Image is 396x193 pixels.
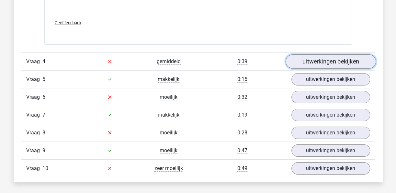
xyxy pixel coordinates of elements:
span: 0:32 [237,94,247,100]
span: Geef feedback [55,20,81,25]
span: 0:28 [237,130,247,136]
span: moeilijk [160,130,177,136]
span: 0:15 [237,76,247,83]
span: 6 [42,94,45,100]
span: Vraag [26,165,42,172]
span: 0:19 [237,112,247,118]
span: 5 [42,76,45,82]
span: moeilijk [160,94,177,100]
span: 9 [42,147,45,153]
span: makkelijk [158,112,179,118]
span: 10 [42,165,48,171]
span: Vraag [26,129,42,137]
a: uitwerkingen bekijken [291,91,370,103]
span: zeer moeilijk [154,165,183,172]
a: uitwerkingen bekijken [291,162,370,175]
span: Vraag [26,93,42,101]
span: 7 [42,112,45,118]
span: makkelijk [158,76,179,83]
span: 0:49 [237,165,247,172]
span: 8 [42,130,45,136]
span: 4 [42,58,45,64]
a: uitwerkingen bekijken [291,127,370,139]
span: moeilijk [160,147,177,154]
span: Vraag [26,147,42,154]
a: uitwerkingen bekijken [285,54,376,69]
span: Vraag [26,58,42,65]
a: uitwerkingen bekijken [291,144,370,157]
span: gemiddeld [157,58,181,65]
span: 0:39 [237,58,247,65]
span: Vraag [26,111,42,119]
span: Vraag [26,75,42,83]
span: 0:47 [237,147,247,154]
a: uitwerkingen bekijken [291,73,370,85]
a: uitwerkingen bekijken [291,109,370,121]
